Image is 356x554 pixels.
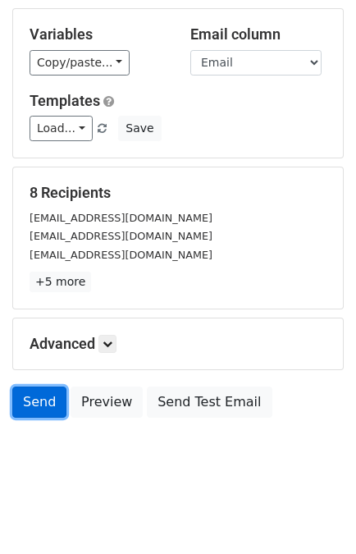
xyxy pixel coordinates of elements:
a: Send Test Email [147,387,272,418]
iframe: Chat Widget [274,475,356,554]
small: [EMAIL_ADDRESS][DOMAIN_NAME] [30,212,212,224]
a: Copy/paste... [30,50,130,76]
h5: Advanced [30,335,326,353]
a: +5 more [30,272,91,292]
a: Send [12,387,66,418]
a: Preview [71,387,143,418]
a: Templates [30,92,100,109]
a: Load... [30,116,93,141]
h5: Variables [30,25,166,43]
small: [EMAIL_ADDRESS][DOMAIN_NAME] [30,230,212,242]
h5: Email column [190,25,326,43]
h5: 8 Recipients [30,184,326,202]
small: [EMAIL_ADDRESS][DOMAIN_NAME] [30,249,212,261]
button: Save [118,116,161,141]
